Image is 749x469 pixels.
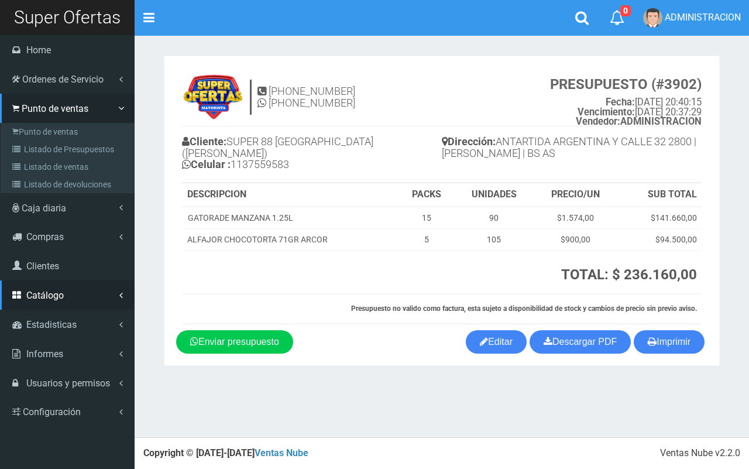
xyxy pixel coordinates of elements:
span: Super Ofertas [14,7,121,28]
span: 0 [620,5,631,16]
span: Estadisticas [26,319,77,330]
a: Listado de devoluciones [4,176,134,193]
td: $141.660,00 [617,207,702,229]
strong: Vencimiento: [578,107,635,118]
span: Usuarios y permisos [26,378,110,389]
span: Ordenes de Servicio [22,74,104,85]
strong: TOTAL: $ 236.160,00 [561,266,697,283]
span: ADMINISTRACION [665,12,741,23]
b: Dirección: [442,135,496,148]
a: Ventas Nube [255,447,308,458]
th: UNIDADES [455,183,533,207]
span: Caja diaria [22,203,66,214]
span: Enviar presupuesto [198,337,279,347]
a: Enviar presupuesto [176,330,293,354]
span: Configuración [23,406,81,417]
th: DESCRIPCION [183,183,399,207]
div: Ventas Nube v2.2.0 [660,447,740,460]
span: Catálogo [26,290,64,301]
b: Cliente: [182,135,226,148]
span: Informes [26,348,63,360]
td: 15 [399,207,455,229]
h4: ANTARTIDA ARGENTINA Y CALLE 32 2800 | [PERSON_NAME] | BS AS [442,133,702,165]
a: Descargar PDF [530,330,631,354]
td: 5 [399,229,455,251]
strong: Fecha: [606,97,635,108]
td: $94.500,00 [617,229,702,251]
strong: PRESUPUESTO (#3902) [550,76,702,93]
span: Home [26,44,51,56]
td: 105 [455,229,533,251]
td: $900,00 [534,229,617,251]
small: [DATE] 20:40:15 [DATE] 20:37:29 [550,77,702,127]
th: SUB TOTAL [617,183,702,207]
a: Punto de ventas [4,123,134,141]
strong: Vendedor: [576,116,620,127]
a: Listado de Presupuestos [4,141,134,158]
a: Editar [466,330,527,354]
b: Celular : [182,158,231,170]
strong: Presupuesto no valido como factura, esta sujeto a disponibilidad de stock y cambios de precio sin... [351,304,697,313]
img: User Image [643,8,662,28]
th: PACKS [399,183,455,207]
td: 90 [455,207,533,229]
a: Listado de ventas [4,158,134,176]
h4: [PHONE_NUMBER] [PHONE_NUMBER] [257,85,355,109]
span: Clientes [26,261,59,272]
td: ALFAJOR CHOCOTORTA 71GR ARCOR [183,229,399,251]
h4: SUPER 88 [GEOGRAPHIC_DATA] ([PERSON_NAME]) 1137559583 [182,133,442,176]
img: 9k= [182,74,244,121]
td: GATORADE MANZANA 1.25L [183,207,399,229]
button: Imprimir [634,330,705,354]
td: $1.574,00 [534,207,617,229]
span: Punto de ventas [22,103,88,114]
th: PRECIO/UN [534,183,617,207]
strong: Copyright © [DATE]-[DATE] [143,447,308,458]
b: ADMINISTRACION [576,116,702,127]
span: Compras [26,231,64,242]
